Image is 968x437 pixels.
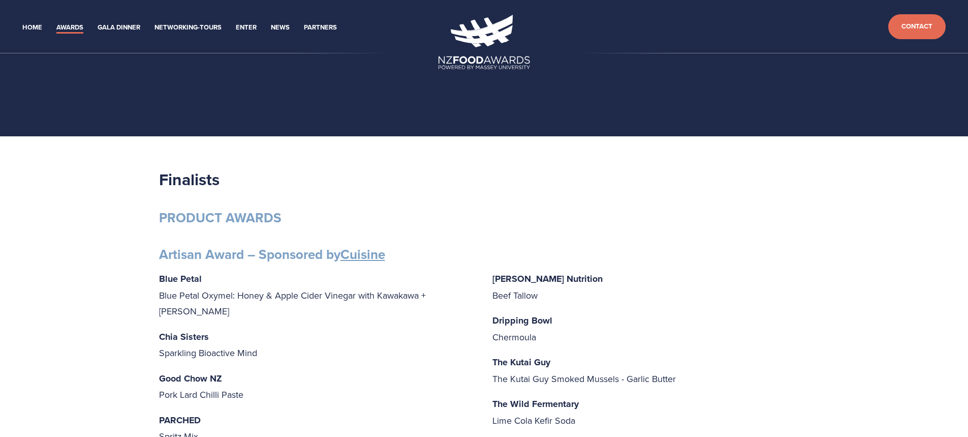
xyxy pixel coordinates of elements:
a: Home [22,22,42,34]
strong: Chia Sisters [159,330,209,343]
a: Contact [888,14,946,39]
strong: Artisan Award – Sponsored by [159,245,385,264]
strong: [PERSON_NAME] Nutrition [492,272,603,285]
strong: Finalists [159,167,220,191]
a: News [271,22,290,34]
a: Awards [56,22,83,34]
a: Partners [304,22,337,34]
p: Lime Cola Kefir Soda [492,396,809,428]
strong: Good Chow NZ [159,372,222,385]
p: Beef Tallow [492,271,809,303]
p: Chermoula [492,312,809,345]
strong: Blue Petal [159,272,202,285]
p: The Kutai Guy Smoked Mussels - Garlic Butter [492,354,809,387]
a: Cuisine [340,245,385,264]
strong: Dripping Bowl [492,314,552,327]
a: Networking-Tours [154,22,222,34]
p: Blue Petal Oxymel: Honey & Apple Cider Vinegar with Kawakawa + [PERSON_NAME] [159,271,476,319]
strong: The Wild Fermentary [492,397,579,411]
strong: PRODUCT AWARDS [159,208,282,227]
a: Enter [236,22,257,34]
p: Pork Lard Chilli Paste [159,370,476,403]
strong: PARCHED [159,414,201,427]
p: Sparkling Bioactive Mind [159,329,476,361]
a: Gala Dinner [98,22,140,34]
strong: The Kutai Guy [492,356,550,369]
